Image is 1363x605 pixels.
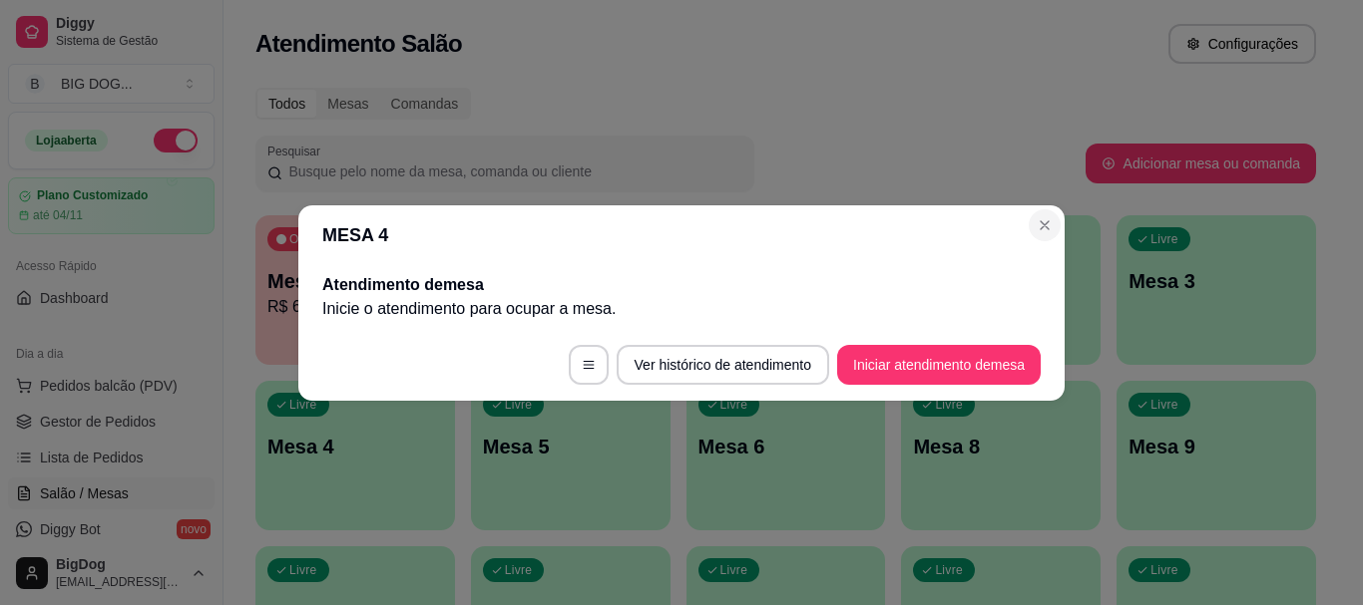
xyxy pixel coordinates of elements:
[837,345,1041,385] button: Iniciar atendimento demesa
[1029,209,1061,241] button: Close
[322,297,1041,321] p: Inicie o atendimento para ocupar a mesa .
[322,273,1041,297] h2: Atendimento de mesa
[298,205,1065,265] header: MESA 4
[617,345,829,385] button: Ver histórico de atendimento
